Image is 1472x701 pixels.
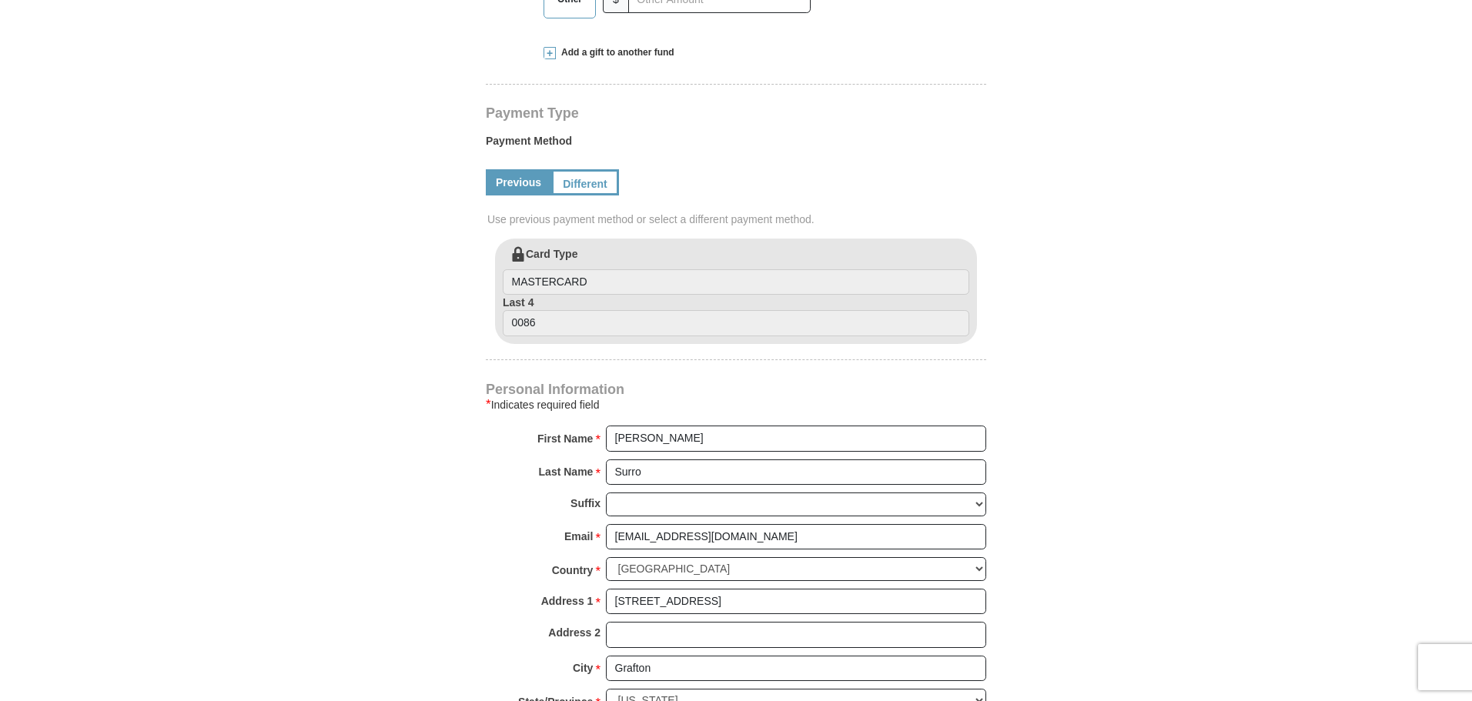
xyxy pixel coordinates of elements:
label: Last 4 [503,295,969,336]
strong: First Name [537,428,593,449]
div: Indicates required field [486,396,986,414]
strong: Email [564,526,593,547]
label: Card Type [503,246,969,295]
input: Last 4 [503,310,969,336]
a: Previous [486,169,551,195]
h4: Personal Information [486,383,986,396]
strong: Suffix [570,492,601,514]
a: Different [551,169,619,195]
strong: Address 2 [548,622,601,643]
strong: City [573,657,593,679]
strong: Last Name [539,461,594,482]
h4: Payment Type [486,107,986,119]
strong: Country [552,559,594,581]
strong: Address 1 [541,590,594,612]
input: Card Type [503,269,969,295]
span: Add a gift to another fund [556,46,674,59]
span: Use previous payment method or select a different payment method. [487,212,988,227]
label: Payment Method [486,133,986,156]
